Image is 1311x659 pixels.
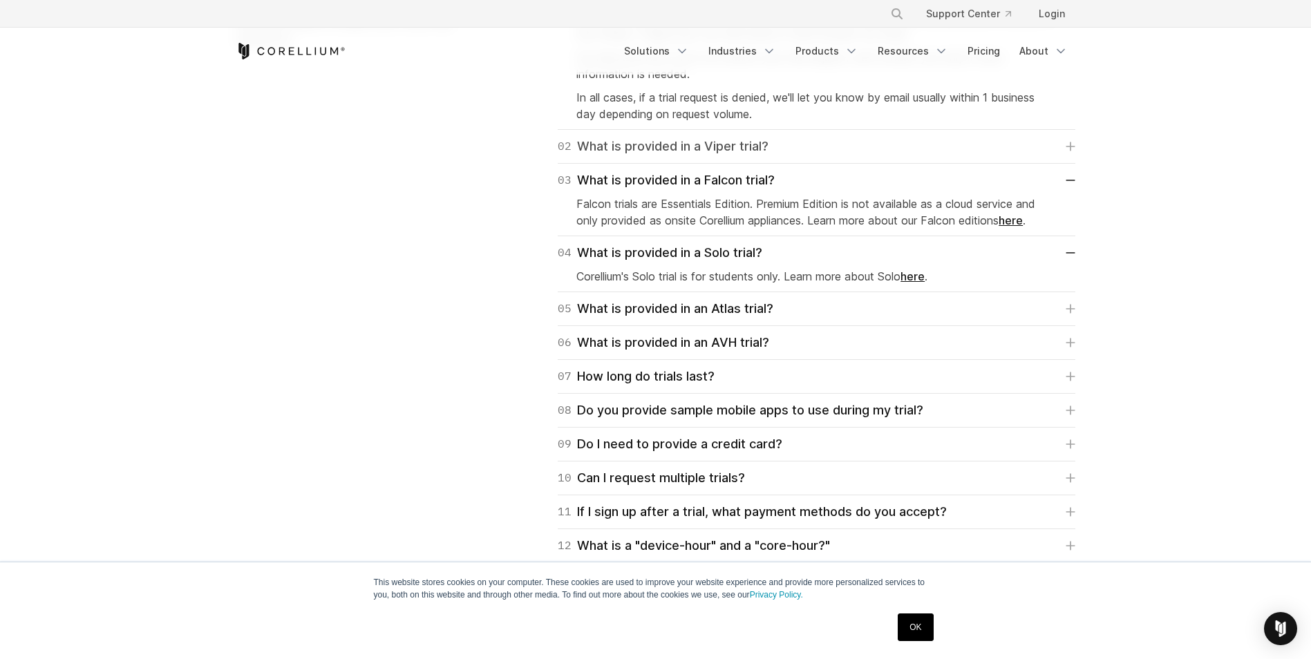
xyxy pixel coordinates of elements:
[1028,1,1076,26] a: Login
[558,333,769,352] div: What is provided in an AVH trial?
[915,1,1022,26] a: Support Center
[558,434,572,454] span: 09
[558,171,775,190] div: What is provided in a Falcon trial?
[558,243,1075,262] a: 04What is provided in a Solo trial?
[558,536,572,555] span: 12
[558,401,923,420] div: Do you provide sample mobile apps to use during my trial?
[236,43,346,59] a: Corellium Home
[558,333,572,352] span: 06
[558,137,1075,156] a: 02What is provided in a Viper trial?
[558,468,1075,488] a: 10Can I request multiple trials?
[558,434,1075,454] a: 09Do I need to provide a credit card?
[576,195,1057,229] p: Falcon trials are Essentials Edition. Premium Edition is not available as a cloud service and onl...
[558,367,715,386] div: How long do trials last?
[750,590,803,600] a: Privacy Policy.
[558,367,572,386] span: 07
[558,137,572,156] span: 02
[558,536,1075,555] a: 12What is a "device-hour" and a "core-hour?"
[558,333,1075,352] a: 06What is provided in an AVH trial?
[558,502,947,522] div: If I sign up after a trial, what payment methods do you accept?
[558,243,572,262] span: 04
[885,1,909,26] button: Search
[558,502,1075,522] a: 11If I sign up after a trial, what payment methods do you accept?
[787,39,867,64] a: Products
[558,536,830,555] div: What is a "device-hour" and a "core-hour?"
[558,434,782,454] div: Do I need to provide a credit card?
[558,367,1075,386] a: 07How long do trials last?
[900,269,925,283] a: here
[898,613,933,641] a: OK
[558,299,773,318] div: What is provided in an Atlas trial?
[558,299,1075,318] a: 05What is provided in an Atlas trial?
[576,90,1035,121] span: In all cases, if a trial request is denied, we'll let you know by email usually within 1 business...
[999,213,1023,227] a: here
[616,39,1076,64] div: Navigation Menu
[558,171,1075,190] a: 03What is provided in a Falcon trial?
[374,576,938,601] p: This website stores cookies on your computer. These cookies are used to improve your website expe...
[558,171,572,190] span: 03
[959,39,1008,64] a: Pricing
[558,243,762,262] div: What is provided in a Solo trial?
[558,401,572,420] span: 08
[874,1,1076,26] div: Navigation Menu
[558,468,572,488] span: 10
[576,268,1057,285] p: Corellium's Solo trial is for students only. Learn more about Solo .
[558,299,572,318] span: 05
[1011,39,1076,64] a: About
[558,502,572,522] span: 11
[616,39,697,64] a: Solutions
[869,39,956,64] a: Resources
[558,468,745,488] div: Can I request multiple trials?
[558,137,768,156] div: What is provided in a Viper trial?
[1264,612,1297,645] div: Open Intercom Messenger
[700,39,784,64] a: Industries
[558,401,1075,420] a: 08Do you provide sample mobile apps to use during my trial?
